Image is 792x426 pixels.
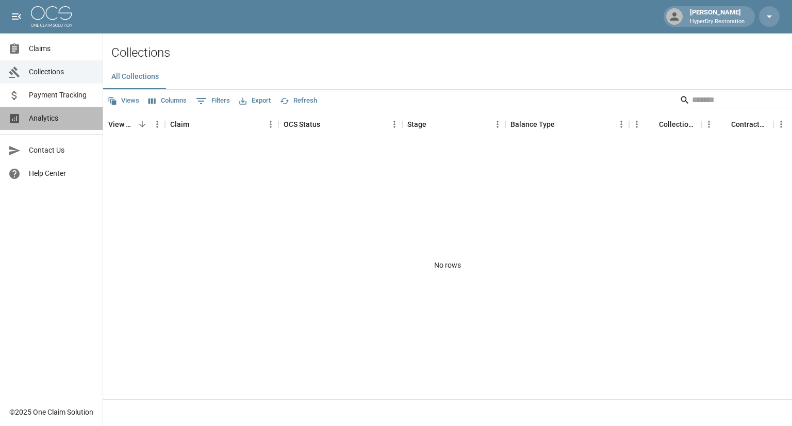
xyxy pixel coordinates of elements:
div: Collections Fee [629,110,701,139]
span: Contact Us [29,145,94,156]
button: Sort [717,117,731,132]
button: Menu [387,117,402,132]
div: Stage [407,110,426,139]
button: Export [237,93,273,109]
div: Balance Type [510,110,555,139]
button: Sort [645,117,659,132]
div: [PERSON_NAME] [686,7,749,26]
button: Sort [426,117,441,132]
button: Show filters [193,93,233,109]
button: Menu [629,117,645,132]
span: Collections [29,67,94,77]
button: Menu [614,117,629,132]
span: Help Center [29,168,94,179]
div: Collections Fee [659,110,696,139]
button: All Collections [103,64,167,89]
div: OCS Status [278,110,402,139]
div: OCS Status [284,110,320,139]
button: Select columns [146,93,189,109]
div: Contractor Amount [701,110,773,139]
div: Search [680,92,790,110]
img: ocs-logo-white-transparent.png [31,6,72,27]
div: dynamic tabs [103,64,792,89]
button: Views [105,93,142,109]
span: Analytics [29,113,94,124]
div: Balance Type [505,110,629,139]
div: Claim [170,110,189,139]
button: Refresh [277,93,320,109]
h2: Collections [111,45,792,60]
div: Stage [402,110,505,139]
span: Payment Tracking [29,90,94,101]
div: © 2025 One Claim Solution [9,407,93,417]
button: Menu [490,117,505,132]
div: View Collection [103,110,165,139]
div: Claim [165,110,278,139]
button: Menu [773,117,789,132]
span: Claims [29,43,94,54]
button: Menu [150,117,165,132]
button: Menu [701,117,717,132]
button: Sort [555,117,569,132]
button: open drawer [6,6,27,27]
button: Sort [320,117,335,132]
button: Menu [263,117,278,132]
p: HyperDry Restoration [690,18,745,26]
button: Sort [189,117,204,132]
button: Sort [135,117,150,132]
div: No rows [103,139,792,391]
div: View Collection [108,110,135,139]
div: Contractor Amount [731,110,768,139]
